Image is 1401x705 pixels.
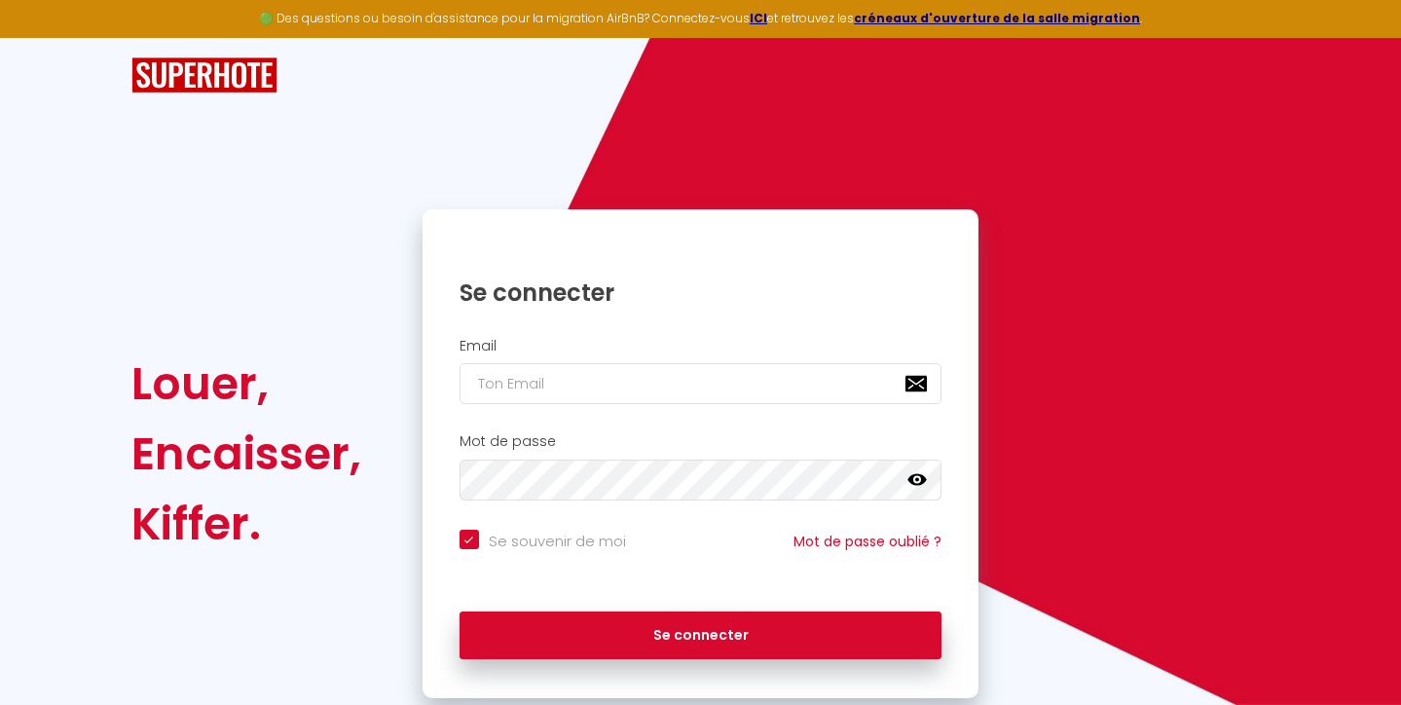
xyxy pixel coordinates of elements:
[131,419,361,489] div: Encaisser,
[460,612,942,660] button: Se connecter
[460,338,942,354] h2: Email
[793,532,941,551] a: Mot de passe oublié ?
[460,433,942,450] h2: Mot de passe
[460,278,942,308] h1: Se connecter
[131,349,361,419] div: Louer,
[460,363,942,404] input: Ton Email
[131,489,361,559] div: Kiffer.
[131,57,277,93] img: SuperHote logo
[854,10,1140,26] a: créneaux d'ouverture de la salle migration
[750,10,767,26] a: ICI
